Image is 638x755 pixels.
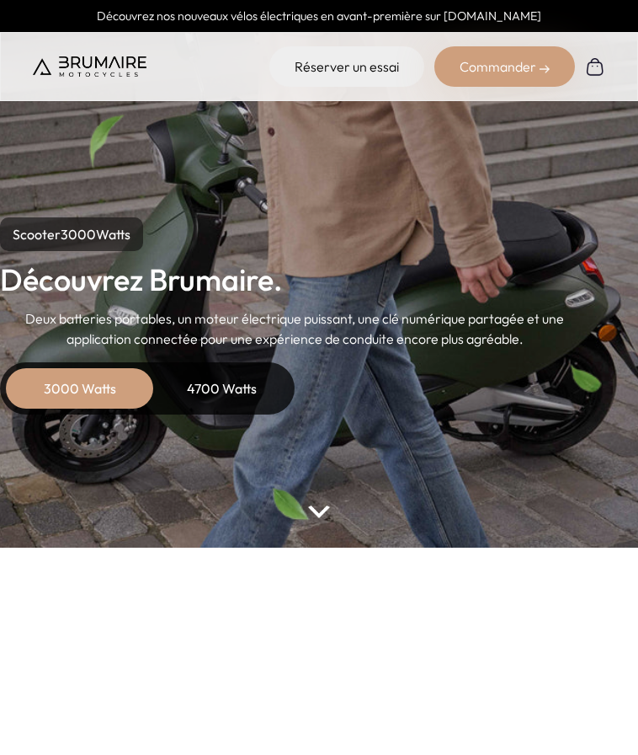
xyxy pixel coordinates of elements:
[269,46,424,87] a: Réserver un essai
[308,506,330,518] img: arrow-bottom.png
[61,226,96,243] span: 3000
[585,56,605,77] img: Panier
[154,368,289,409] div: 4700 Watts
[33,56,146,77] img: Brumaire Motocycles
[540,64,550,74] img: right-arrow-2.png
[434,46,575,87] div: Commander
[13,368,147,409] div: 3000 Watts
